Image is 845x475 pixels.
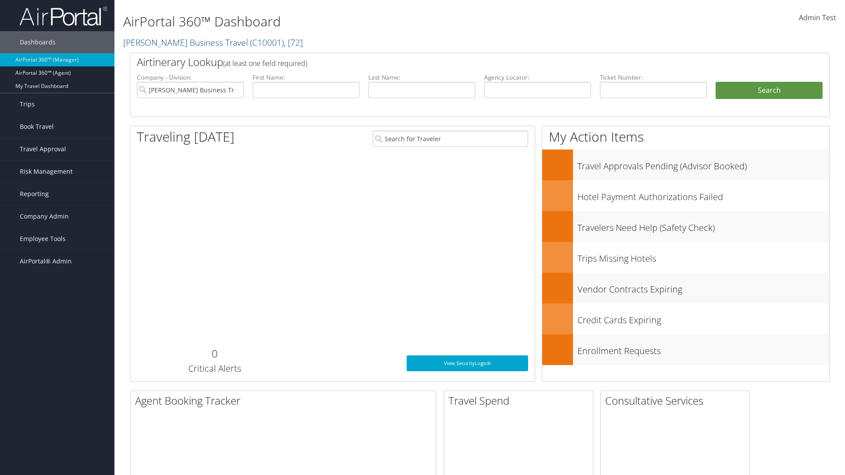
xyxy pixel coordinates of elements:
span: Admin Test [799,13,836,22]
span: Trips [20,93,35,115]
h2: Travel Spend [448,393,593,408]
label: First Name: [253,73,360,82]
h2: 0 [137,346,292,361]
label: Last Name: [368,73,475,82]
h3: Vendor Contracts Expiring [577,279,829,296]
a: Trips Missing Hotels [542,242,829,273]
a: [PERSON_NAME] Business Travel [123,37,303,48]
a: Travel Approvals Pending (Advisor Booked) [542,150,829,180]
span: Company Admin [20,205,69,227]
h1: Traveling [DATE] [137,128,235,146]
a: Admin Test [799,4,836,32]
label: Agency Locator: [484,73,591,82]
span: Risk Management [20,161,73,183]
h3: Hotel Payment Authorizations Failed [577,186,829,203]
img: airportal-logo.png [19,6,107,26]
span: Book Travel [20,116,54,138]
h1: My Action Items [542,128,829,146]
label: Ticket Number: [600,73,707,82]
label: Company - Division: [137,73,244,82]
button: Search [716,82,823,99]
a: Enrollment Requests [542,334,829,365]
a: Credit Cards Expiring [542,303,829,334]
span: Reporting [20,183,49,205]
h3: Credit Cards Expiring [577,310,829,326]
span: Employee Tools [20,228,66,250]
h1: AirPortal 360™ Dashboard [123,12,599,31]
h3: Critical Alerts [137,362,292,375]
a: View SecurityLogic® [407,355,528,371]
span: AirPortal® Admin [20,250,72,272]
h3: Travelers Need Help (Safety Check) [577,217,829,234]
h3: Trips Missing Hotels [577,248,829,265]
span: Dashboards [20,31,55,53]
a: Hotel Payment Authorizations Failed [542,180,829,211]
h2: Consultative Services [605,393,749,408]
h2: Airtinerary Lookup [137,55,764,69]
h2: Agent Booking Tracker [135,393,436,408]
a: Travelers Need Help (Safety Check) [542,211,829,242]
h3: Enrollment Requests [577,340,829,357]
span: (at least one field required) [223,58,307,68]
a: Vendor Contracts Expiring [542,273,829,303]
span: , [ 72 ] [284,37,303,48]
span: ( C10001 ) [250,37,284,48]
input: Search for Traveler [373,131,528,147]
span: Travel Approval [20,138,66,160]
h3: Travel Approvals Pending (Advisor Booked) [577,156,829,172]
